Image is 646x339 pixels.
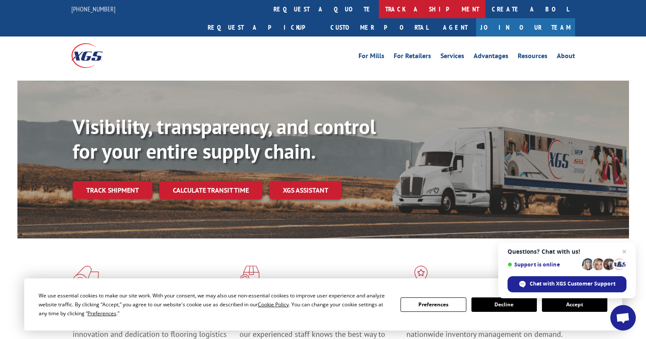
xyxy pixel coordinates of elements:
[71,5,116,13] a: [PHONE_NUMBER]
[324,18,434,36] a: Customer Portal
[73,181,152,199] a: Track shipment
[401,297,466,312] button: Preferences
[474,53,508,62] a: Advantages
[159,181,262,199] a: Calculate transit time
[440,53,464,62] a: Services
[394,53,431,62] a: For Retailers
[542,297,607,312] button: Accept
[476,18,575,36] a: Join Our Team
[39,291,390,318] div: We use essential cookies to make our site work. With your consent, we may also use non-essential ...
[508,276,626,292] div: Chat with XGS Customer Support
[73,113,376,164] b: Visibility, transparency, and control for your entire supply chain.
[258,301,289,308] span: Cookie Policy
[269,181,342,199] a: XGS ASSISTANT
[508,248,626,255] span: Questions? Chat with us!
[201,18,324,36] a: Request a pickup
[24,278,622,331] div: Cookie Consent Prompt
[471,297,537,312] button: Decline
[434,18,476,36] a: Agent
[73,266,99,288] img: xgs-icon-total-supply-chain-intelligence-red
[240,266,260,288] img: xgs-icon-focused-on-flooring-red
[619,247,629,257] span: Close chat
[358,53,384,62] a: For Mills
[87,310,116,317] span: Preferences
[610,305,636,331] div: Open chat
[406,266,436,288] img: xgs-icon-flagship-distribution-model-red
[518,53,547,62] a: Resources
[508,261,579,268] span: Support is online
[557,53,575,62] a: About
[530,280,615,288] span: Chat with XGS Customer Support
